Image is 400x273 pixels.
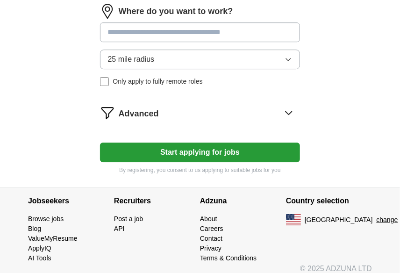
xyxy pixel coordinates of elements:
button: 25 mile radius [100,50,300,69]
span: [GEOGRAPHIC_DATA] [305,215,373,225]
button: change [377,215,398,225]
a: ValueMyResume [28,235,78,242]
a: ApplyIQ [28,244,51,252]
a: Post a job [114,215,143,223]
span: Only apply to fully remote roles [113,77,202,86]
span: Advanced [119,108,159,120]
a: About [200,215,217,223]
a: API [114,225,125,232]
h4: Country selection [286,188,372,214]
a: Contact [200,235,222,242]
a: Blog [28,225,41,232]
img: filter [100,105,115,120]
input: Only apply to fully remote roles [100,77,109,86]
span: 25 mile radius [108,54,155,65]
label: Where do you want to work? [119,5,233,18]
img: US flag [286,214,301,225]
img: location.png [100,4,115,19]
a: Privacy [200,244,221,252]
a: Careers [200,225,223,232]
a: Browse jobs [28,215,64,223]
a: Terms & Conditions [200,254,257,262]
p: By registering, you consent to us applying to suitable jobs for you [100,166,300,174]
button: Start applying for jobs [100,143,300,162]
a: AI Tools [28,254,51,262]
